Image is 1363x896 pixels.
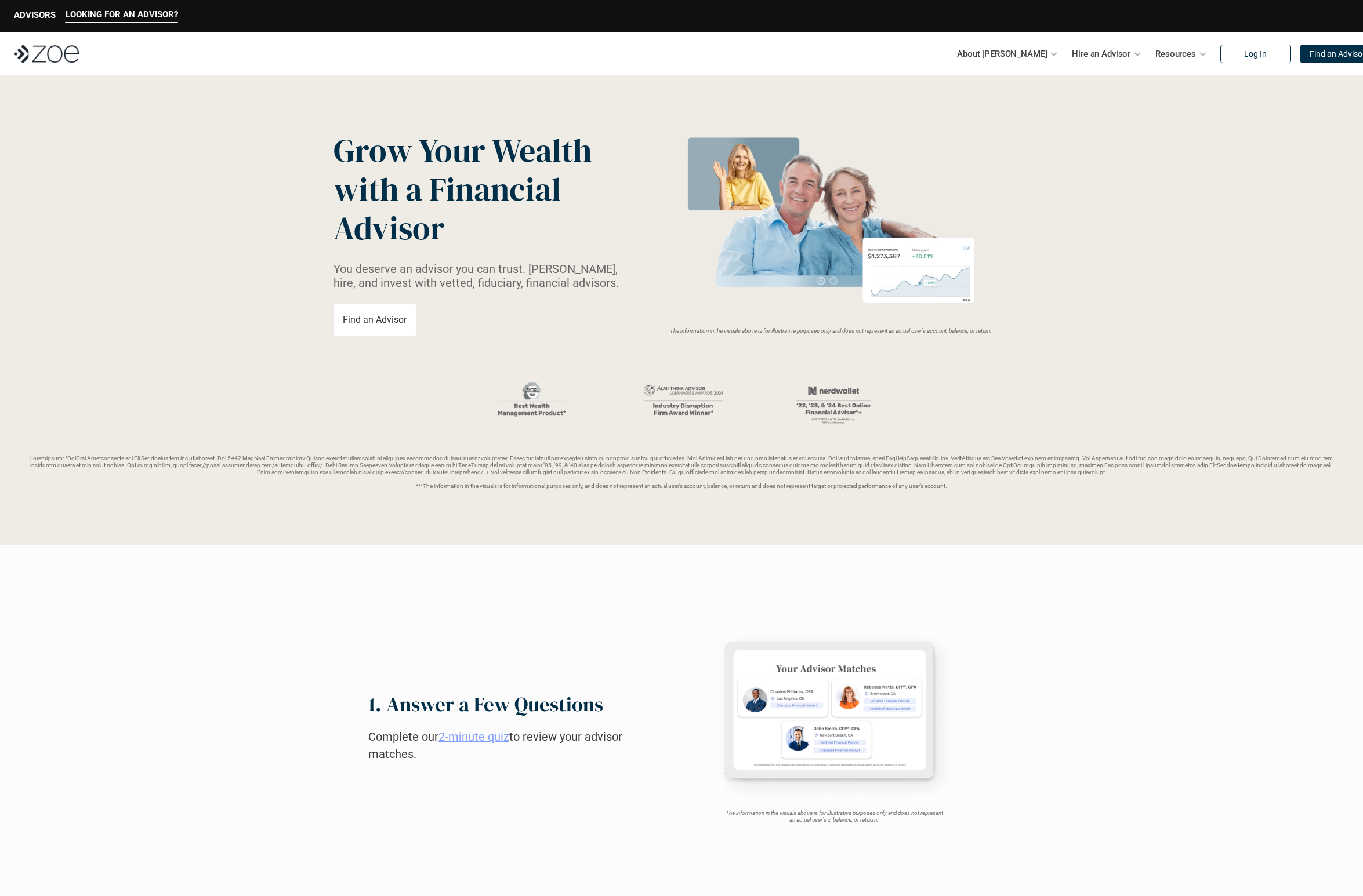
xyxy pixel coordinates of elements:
[343,314,407,325] p: Find an Advisor
[1155,45,1196,63] p: Resources
[368,728,647,763] h2: Complete our to review your advisor matches.
[28,455,1335,490] p: Loremipsum: *DolOrsi Ametconsecte adi Eli Seddoeius tem inc utlaboreet. Dol 5442 MagNaal Enimadmi...
[333,262,633,290] p: You deserve an advisor you can trust. [PERSON_NAME], hire, and invest with vetted, fiduciary, fin...
[670,327,992,334] em: The information in the visuals above is for illustrative purposes only and does not represent an ...
[368,692,603,716] h2: 1. Answer a Few Questions
[957,45,1047,63] p: About [PERSON_NAME]
[789,817,879,823] em: an actual user's z, balance, or returzn.
[333,128,592,173] span: Grow Your Wealth
[14,10,56,20] p: ADVISORS
[1220,45,1291,63] a: Log In
[333,167,568,250] span: with a Financial Advisor
[333,304,416,336] a: Find an Advisor
[1244,49,1267,59] p: Log In
[438,730,509,744] a: 2-minute quiz
[66,9,178,20] p: LOOKING FOR AN ADVISOR?
[1072,45,1130,63] p: Hire an Advisor
[726,810,943,816] em: The information in the visuals above is for illustrative purposes only and does not represent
